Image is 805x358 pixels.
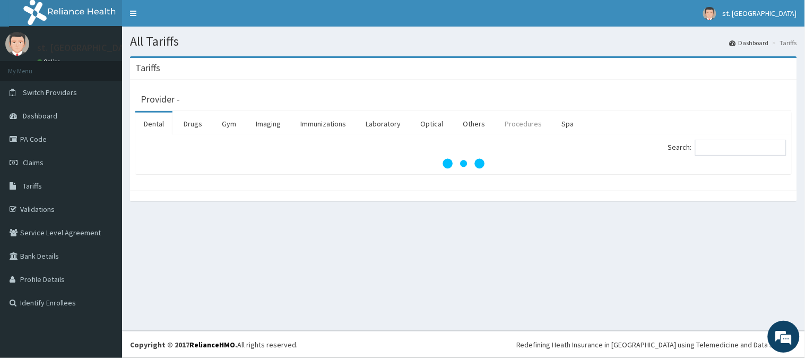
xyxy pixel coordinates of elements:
a: Immunizations [292,113,354,135]
input: Search: [695,140,786,156]
a: Online [37,58,63,65]
footer: All rights reserved. [122,331,805,358]
span: Dashboard [23,111,57,121]
a: Spa [553,113,583,135]
a: Dashboard [730,38,769,47]
span: Claims [23,158,44,167]
strong: Copyright © 2017 . [130,340,237,350]
img: User Image [5,32,29,56]
p: st. [GEOGRAPHIC_DATA] [37,43,137,53]
a: Drugs [175,113,211,135]
a: RelianceHMO [189,340,235,350]
span: st. [GEOGRAPHIC_DATA] [723,8,797,18]
a: Laboratory [357,113,409,135]
div: Redefining Heath Insurance in [GEOGRAPHIC_DATA] using Telemedicine and Data Science! [516,339,797,350]
a: Others [454,113,494,135]
label: Search: [668,140,786,156]
li: Tariffs [770,38,797,47]
span: Switch Providers [23,88,77,97]
span: Tariffs [23,181,42,191]
h3: Tariffs [135,63,160,73]
img: User Image [703,7,716,20]
svg: audio-loading [443,142,485,185]
a: Dental [135,113,172,135]
a: Gym [213,113,245,135]
a: Procedures [496,113,551,135]
h1: All Tariffs [130,35,797,48]
a: Optical [412,113,452,135]
a: Imaging [247,113,289,135]
h3: Provider - [141,95,180,104]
